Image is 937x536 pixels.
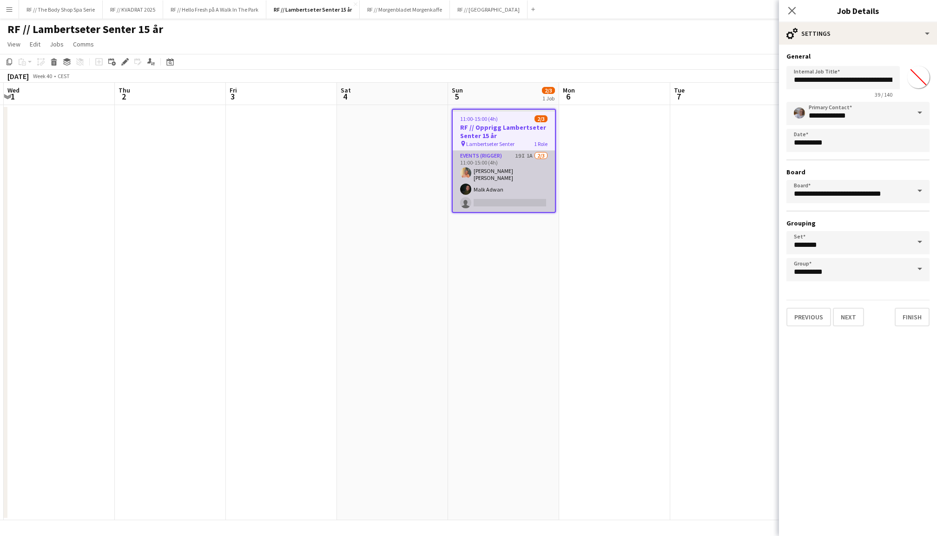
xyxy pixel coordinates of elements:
[453,123,555,140] h3: RF // Opprigg Lambertseter Senter 15 år
[339,91,351,102] span: 4
[450,0,528,19] button: RF // [GEOGRAPHIC_DATA]
[786,219,930,227] h3: Grouping
[895,308,930,326] button: Finish
[674,86,685,94] span: Tue
[73,40,94,48] span: Comms
[230,86,237,94] span: Fri
[26,38,44,50] a: Edit
[534,115,548,122] span: 2/3
[7,22,163,36] h1: RF // Lambertseter Senter 15 år
[460,115,498,122] span: 11:00-15:00 (4h)
[466,140,515,147] span: Lambertseter Senter
[786,308,831,326] button: Previous
[452,86,463,94] span: Sun
[103,0,163,19] button: RF // KVADRAT 2025
[786,168,930,176] h3: Board
[867,91,900,98] span: 39 / 140
[31,73,54,79] span: Week 40
[69,38,98,50] a: Comms
[779,5,937,17] h3: Job Details
[50,40,64,48] span: Jobs
[163,0,266,19] button: RF // Hello Fresh på A Walk In The Park
[117,91,130,102] span: 2
[4,38,24,50] a: View
[6,91,20,102] span: 1
[833,308,864,326] button: Next
[673,91,685,102] span: 7
[228,91,237,102] span: 3
[58,73,70,79] div: CEST
[30,40,40,48] span: Edit
[7,72,29,81] div: [DATE]
[542,87,555,94] span: 2/3
[561,91,575,102] span: 6
[542,95,554,102] div: 1 Job
[360,0,450,19] button: RF // Morgenbladet Morgenkaffe
[266,0,360,19] button: RF // Lambertseter Senter 15 år
[779,22,937,45] div: Settings
[7,40,20,48] span: View
[453,151,555,212] app-card-role: Events (Rigger)19I1A2/311:00-15:00 (4h)[PERSON_NAME] [PERSON_NAME]Malk Adwan
[19,0,103,19] button: RF // The Body Shop Spa Serie
[46,38,67,50] a: Jobs
[563,86,575,94] span: Mon
[341,86,351,94] span: Sat
[534,140,548,147] span: 1 Role
[7,86,20,94] span: Wed
[452,109,556,213] app-job-card: 11:00-15:00 (4h)2/3RF // Opprigg Lambertseter Senter 15 år Lambertseter Senter1 RoleEvents (Rigge...
[786,52,930,60] h3: General
[450,91,463,102] span: 5
[119,86,130,94] span: Thu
